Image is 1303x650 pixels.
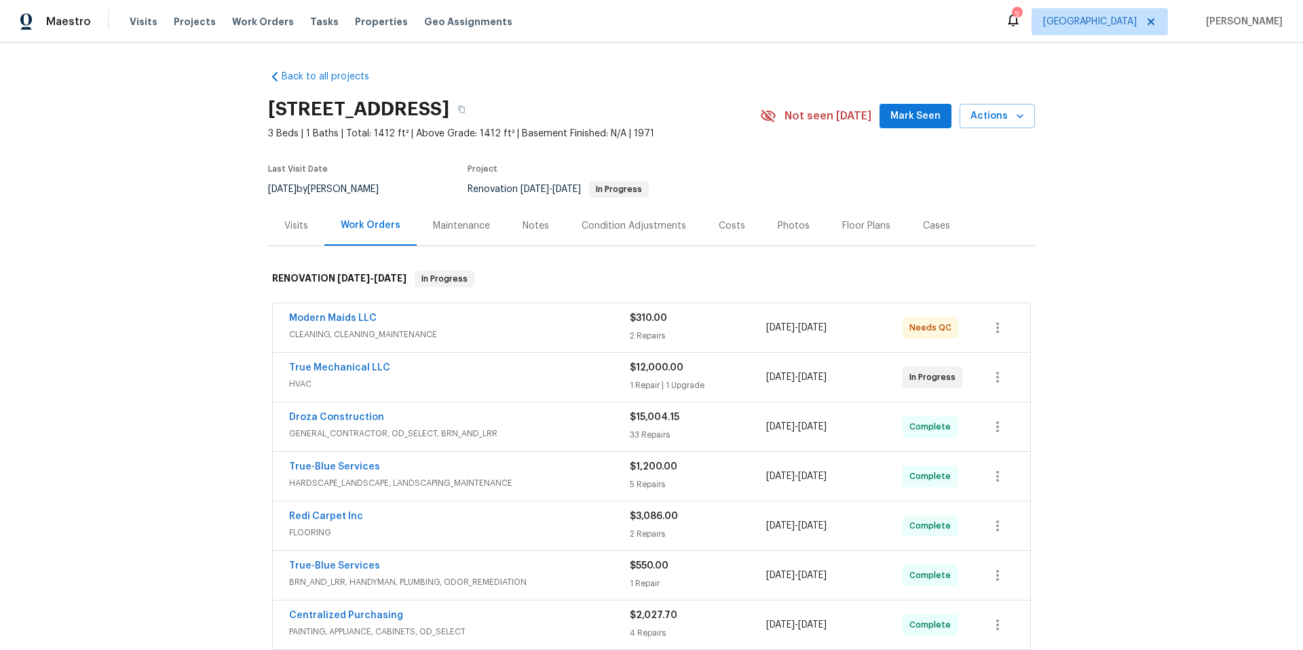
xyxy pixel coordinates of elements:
span: Complete [909,569,956,582]
span: [DATE] [552,185,581,194]
span: [DATE] [798,372,827,382]
span: [DATE] [766,521,795,531]
span: [DATE] [337,273,370,283]
span: - [766,370,827,384]
span: - [766,321,827,334]
span: - [766,618,827,632]
span: Visits [130,15,157,28]
span: Not seen [DATE] [785,109,871,123]
div: 1 Repair | 1 Upgrade [630,379,766,392]
h6: RENOVATION [272,271,407,287]
div: Cases [923,219,950,233]
span: [DATE] [766,372,795,382]
span: [DATE] [766,422,795,432]
span: Projects [174,15,216,28]
span: [GEOGRAPHIC_DATA] [1043,15,1137,28]
button: Mark Seen [880,104,951,129]
span: $15,004.15 [630,413,679,422]
div: 33 Repairs [630,428,766,442]
span: Complete [909,618,956,632]
span: $3,086.00 [630,512,678,521]
h2: [STREET_ADDRESS] [268,102,449,116]
span: [DATE] [521,185,549,194]
div: Condition Adjustments [582,219,686,233]
span: CLEANING, CLEANING_MAINTENANCE [289,328,630,341]
div: Floor Plans [842,219,890,233]
span: - [766,420,827,434]
span: HVAC [289,377,630,391]
span: In Progress [416,272,473,286]
span: [DATE] [374,273,407,283]
div: 2 Repairs [630,527,766,541]
span: Work Orders [232,15,294,28]
span: Actions [970,108,1024,125]
span: $1,200.00 [630,462,677,472]
span: Properties [355,15,408,28]
span: [DATE] [798,323,827,332]
span: Mark Seen [890,108,941,125]
span: $550.00 [630,561,668,571]
span: 3 Beds | 1 Baths | Total: 1412 ft² | Above Grade: 1412 ft² | Basement Finished: N/A | 1971 [268,127,760,140]
div: 2 Repairs [630,329,766,343]
span: HARDSCAPE_LANDSCAPE, LANDSCAPING_MAINTENANCE [289,476,630,490]
a: True Mechanical LLC [289,363,390,372]
div: Photos [778,219,810,233]
span: $310.00 [630,313,667,323]
span: [DATE] [766,323,795,332]
span: $12,000.00 [630,363,683,372]
span: - [521,185,581,194]
a: Back to all projects [268,70,398,83]
span: Complete [909,470,956,483]
a: True-Blue Services [289,561,380,571]
span: $2,027.70 [630,611,677,620]
div: Costs [719,219,745,233]
span: Needs QC [909,321,957,334]
span: - [337,273,407,283]
div: 5 Repairs [630,478,766,491]
span: GENERAL_CONTRACTOR, OD_SELECT, BRN_AND_LRR [289,427,630,440]
span: [DATE] [798,620,827,630]
div: 4 Repairs [630,626,766,640]
div: Work Orders [341,218,400,232]
span: Maestro [46,15,91,28]
div: RENOVATION [DATE]-[DATE]In Progress [268,257,1035,301]
a: Modern Maids LLC [289,313,377,323]
div: by [PERSON_NAME] [268,181,395,197]
span: [DATE] [798,422,827,432]
span: [DATE] [798,571,827,580]
span: FLOORING [289,526,630,539]
span: Project [468,165,497,173]
span: Last Visit Date [268,165,328,173]
span: Geo Assignments [424,15,512,28]
span: [DATE] [268,185,297,194]
span: Complete [909,420,956,434]
span: [DATE] [766,620,795,630]
span: - [766,519,827,533]
a: True-Blue Services [289,462,380,472]
div: 1 Repair [630,577,766,590]
span: BRN_AND_LRR, HANDYMAN, PLUMBING, ODOR_REMEDIATION [289,575,630,589]
div: 2 [1012,8,1021,22]
span: [DATE] [766,571,795,580]
div: Notes [523,219,549,233]
span: Tasks [310,17,339,26]
span: [DATE] [798,472,827,481]
a: Redi Carpet Inc [289,512,363,521]
span: [DATE] [798,521,827,531]
div: Maintenance [433,219,490,233]
span: [DATE] [766,472,795,481]
a: Droza Construction [289,413,384,422]
span: PAINTING, APPLIANCE, CABINETS, OD_SELECT [289,625,630,638]
span: [PERSON_NAME] [1201,15,1283,28]
span: In Progress [590,185,647,193]
span: - [766,470,827,483]
span: - [766,569,827,582]
div: Visits [284,219,308,233]
button: Actions [960,104,1035,129]
button: Copy Address [449,97,474,121]
span: Renovation [468,185,649,194]
span: In Progress [909,370,961,384]
span: Complete [909,519,956,533]
a: Centralized Purchasing [289,611,403,620]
